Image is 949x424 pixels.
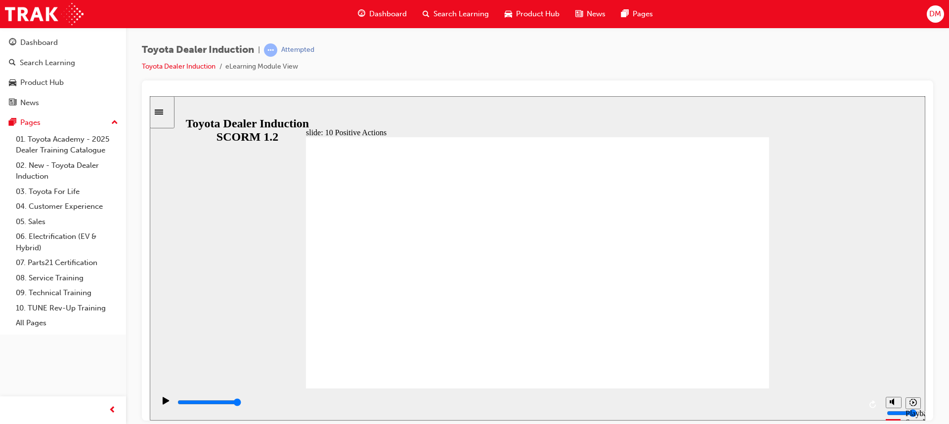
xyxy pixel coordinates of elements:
a: All Pages [12,315,122,331]
span: pages-icon [9,118,16,127]
span: learningRecordVerb_ATTEMPT-icon [264,43,277,57]
img: Trak [5,3,84,25]
input: volume [737,313,801,321]
a: pages-iconPages [613,4,661,24]
a: Toyota Dealer Induction [142,62,216,71]
li: eLearning Module View [225,61,298,73]
a: news-iconNews [567,4,613,24]
span: Toyota Dealer Induction [142,44,254,56]
input: slide progress [28,302,91,310]
button: Play (Ctrl+Alt+P) [5,300,22,317]
span: up-icon [111,116,118,129]
a: Dashboard [4,34,122,52]
a: Search Learning [4,54,122,72]
a: 06. Electrification (EV & Hybrid) [12,229,122,255]
span: prev-icon [109,404,116,417]
span: DM [929,8,941,20]
span: pages-icon [621,8,629,20]
span: Search Learning [433,8,489,20]
div: Search Learning [20,57,75,69]
span: car-icon [9,78,16,87]
span: news-icon [575,8,583,20]
a: 07. Parts21 Certification [12,255,122,270]
a: 05. Sales [12,214,122,230]
button: DM [927,5,944,23]
span: | [258,44,260,56]
a: 03. Toyota For Life [12,184,122,199]
div: Playback Speed [756,313,771,331]
span: Product Hub [516,8,560,20]
div: Pages [20,117,41,128]
span: Pages [633,8,653,20]
span: News [587,8,605,20]
button: Replay (Ctrl+Alt+R) [716,301,731,316]
a: 02. New - Toyota Dealer Induction [12,158,122,184]
a: 10. TUNE Rev-Up Training [12,301,122,316]
button: Playback speed [756,301,771,313]
span: guage-icon [9,39,16,47]
span: search-icon [423,8,430,20]
div: News [20,97,39,109]
span: search-icon [9,59,16,68]
button: Pages [4,114,122,132]
div: Dashboard [20,37,58,48]
button: Mute (Ctrl+Alt+M) [736,301,752,312]
a: 08. Service Training [12,270,122,286]
div: misc controls [731,292,771,324]
a: search-iconSearch Learning [415,4,497,24]
span: guage-icon [358,8,365,20]
a: Product Hub [4,74,122,92]
div: playback controls [5,292,731,324]
a: 04. Customer Experience [12,199,122,214]
button: DashboardSearch LearningProduct HubNews [4,32,122,114]
span: news-icon [9,99,16,108]
a: News [4,94,122,112]
span: Dashboard [369,8,407,20]
a: 09. Technical Training [12,285,122,301]
span: car-icon [505,8,512,20]
a: car-iconProduct Hub [497,4,567,24]
div: Product Hub [20,77,64,88]
a: guage-iconDashboard [350,4,415,24]
div: Attempted [281,45,314,55]
a: 01. Toyota Academy - 2025 Dealer Training Catalogue [12,132,122,158]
